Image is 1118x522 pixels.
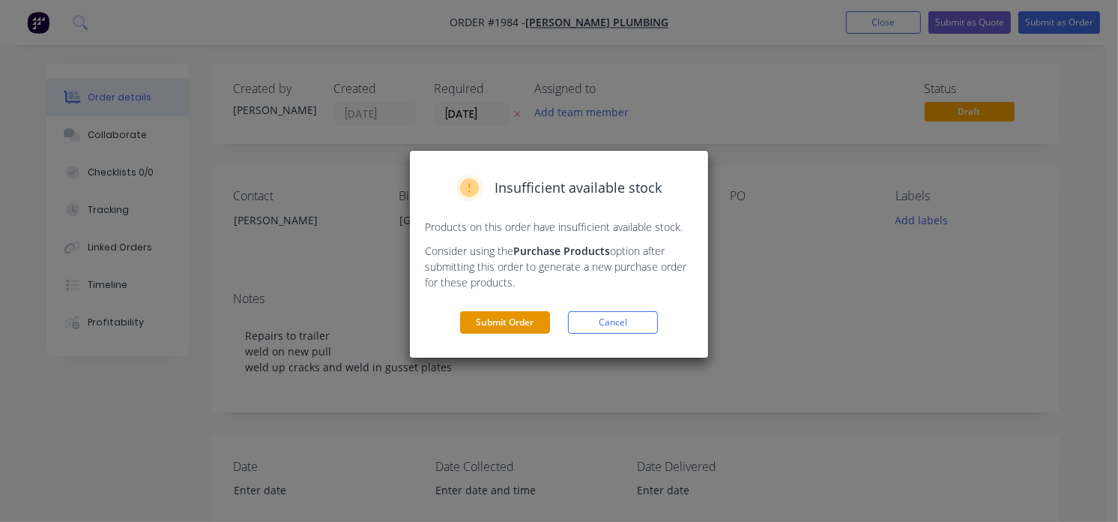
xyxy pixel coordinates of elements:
[425,219,693,235] p: Products on this order have insufficient available stock.
[495,178,662,198] span: Insufficient available stock
[513,244,610,258] strong: Purchase Products
[460,311,550,334] button: Submit Order
[568,311,658,334] button: Cancel
[425,243,693,290] p: Consider using the option after submitting this order to generate a new purchase order for these ...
